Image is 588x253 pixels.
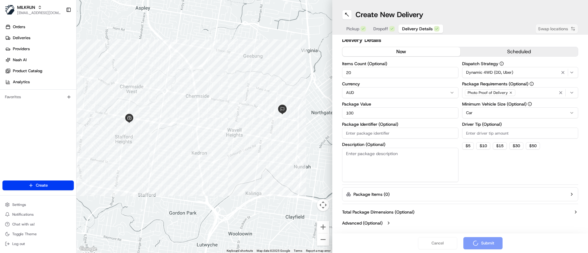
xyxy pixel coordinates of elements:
button: Dynamic 4WD (DD, Uber) [462,67,579,78]
label: Currency [342,82,458,86]
a: Deliveries [2,33,76,43]
img: Google [78,245,98,253]
button: $10 [476,142,490,150]
label: Dispatch Strategy [462,61,579,66]
span: Map data ©2025 Google [257,249,290,252]
button: Zoom out [317,233,329,246]
button: MILKRUNMILKRUN[EMAIL_ADDRESS][DOMAIN_NAME] [2,2,63,17]
input: Enter driver tip amount [462,128,579,139]
span: Deliveries [13,35,30,41]
span: Orders [13,24,25,30]
button: Package Requirements (Optional) [530,82,534,86]
span: Create [36,183,48,188]
a: Providers [2,44,76,54]
input: Enter number of items [342,67,458,78]
label: Package Value [342,102,458,106]
a: Open this area in Google Maps (opens a new window) [78,245,98,253]
span: Pickup [346,26,359,32]
label: Items Count (Optional) [342,61,458,66]
span: Providers [13,46,30,52]
a: Analytics [2,77,76,87]
button: MILKRUN [17,4,35,10]
img: MILKRUN [5,5,15,15]
label: Package Requirements (Optional) [462,82,579,86]
button: now [342,47,460,56]
span: Dropoff [373,26,388,32]
label: Description (Optional) [342,142,458,147]
button: Total Package Dimensions (Optional) [342,209,578,215]
button: Dispatch Strategy [499,61,504,66]
button: [EMAIL_ADDRESS][DOMAIN_NAME] [17,10,61,15]
button: Toggle Theme [2,230,74,238]
div: Favorites [2,92,74,102]
a: Nash AI [2,55,76,65]
span: Notifications [12,212,34,217]
button: Log out [2,240,74,248]
span: Nash AI [13,57,27,63]
label: Minimum Vehicle Size (Optional) [462,102,579,106]
h2: Delivery Details [342,36,578,44]
input: Enter package identifier [342,128,458,139]
button: Minimum Vehicle Size (Optional) [528,102,532,106]
a: Orders [2,22,76,32]
label: Package Identifier (Optional) [342,122,458,126]
a: Terms (opens in new tab) [294,249,302,252]
a: Report a map error [306,249,330,252]
span: Analytics [13,79,30,85]
span: Chat with us! [12,222,35,227]
span: Toggle Theme [12,232,37,236]
h1: Create New Delivery [356,10,423,20]
button: Keyboard shortcuts [227,249,253,253]
button: Zoom in [317,221,329,233]
button: $5 [462,142,474,150]
button: $15 [493,142,507,150]
label: Package Items ( 0 ) [353,191,390,197]
button: $30 [509,142,523,150]
span: Product Catalog [13,68,42,74]
button: Map camera controls [317,199,329,211]
input: Enter package value [342,107,458,118]
button: Advanced (Optional) [342,220,578,226]
button: Create [2,180,74,190]
a: Product Catalog [2,66,76,76]
span: Settings [12,202,26,207]
span: Delivery Details [402,26,433,32]
button: Chat with us! [2,220,74,229]
button: Photo Proof of Delivery [462,87,579,98]
span: Log out [12,241,25,246]
button: scheduled [460,47,578,56]
button: $50 [526,142,540,150]
button: Settings [2,200,74,209]
label: Driver Tip (Optional) [462,122,579,126]
button: Package Items (0) [342,187,578,201]
span: Photo Proof of Delivery [468,90,508,95]
label: Advanced (Optional) [342,220,383,226]
span: Dynamic 4WD (DD, Uber) [466,70,513,75]
label: Total Package Dimensions (Optional) [342,209,414,215]
button: Notifications [2,210,74,219]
